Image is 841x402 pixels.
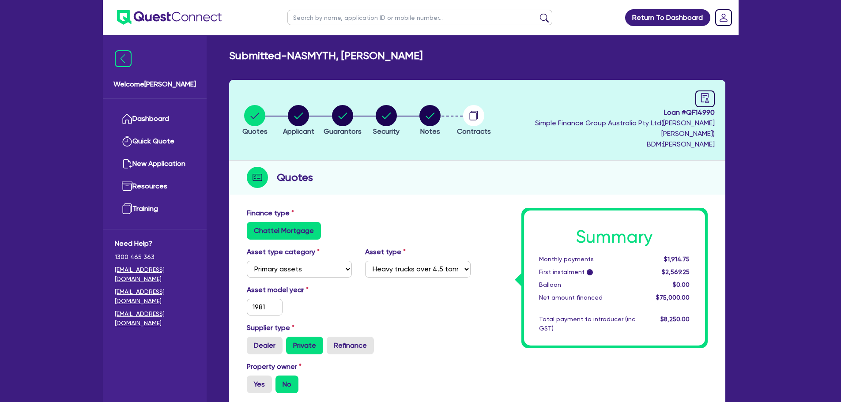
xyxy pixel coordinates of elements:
span: Need Help? [115,238,195,249]
a: Dashboard [115,108,195,130]
a: Training [115,198,195,220]
span: $75,000.00 [656,294,690,301]
span: Simple Finance Group Australia Pty Ltd ( [PERSON_NAME] [PERSON_NAME] ) [535,119,715,138]
img: quest-connect-logo-blue [117,10,222,25]
img: new-application [122,158,132,169]
a: audit [695,90,715,107]
span: Contracts [457,127,491,135]
span: $1,914.75 [664,255,690,263]
h2: Submitted - NASMYTH, [PERSON_NAME] [229,49,422,62]
button: Applicant [283,105,315,137]
h2: Quotes [277,169,313,185]
span: Quotes [242,127,268,135]
label: Asset model year [240,285,359,295]
div: Balloon [532,280,642,289]
a: [EMAIL_ADDRESS][DOMAIN_NAME] [115,265,195,284]
button: Notes [419,105,441,137]
span: Loan # QF14990 [498,107,715,118]
img: quick-quote [122,136,132,147]
div: Net amount financed [532,293,642,302]
span: Guarantors [324,127,362,135]
label: Private [286,337,323,354]
img: icon-menu-close [115,50,132,67]
a: New Application [115,153,195,175]
h1: Summary [539,226,690,248]
a: [EMAIL_ADDRESS][DOMAIN_NAME] [115,287,195,306]
div: First instalment [532,267,642,277]
label: Chattel Mortgage [247,222,321,240]
a: Dropdown toggle [712,6,735,29]
input: Search by name, application ID or mobile number... [287,10,552,25]
span: $0.00 [673,281,690,288]
a: Return To Dashboard [625,9,710,26]
label: Supplier type [247,323,294,333]
span: Applicant [283,127,314,135]
label: Asset type category [247,247,320,257]
label: Property owner [247,361,302,372]
span: 1300 465 363 [115,252,195,262]
div: Total payment to introducer (inc GST) [532,315,642,333]
a: Resources [115,175,195,198]
button: Contracts [456,105,491,137]
label: Dealer [247,337,283,354]
label: Yes [247,376,272,393]
button: Guarantors [323,105,362,137]
label: Finance type [247,208,294,218]
label: Asset type [365,247,406,257]
img: step-icon [247,167,268,188]
span: BDM: [PERSON_NAME] [498,139,715,150]
span: Welcome [PERSON_NAME] [113,79,196,90]
span: $2,569.25 [662,268,690,275]
span: $8,250.00 [660,316,690,323]
span: Security [373,127,400,135]
a: Quick Quote [115,130,195,153]
a: [EMAIL_ADDRESS][DOMAIN_NAME] [115,309,195,328]
span: audit [700,93,710,103]
label: Refinance [327,337,374,354]
span: i [586,269,592,275]
img: training [122,203,132,214]
div: Monthly payments [532,255,642,264]
button: Security [373,105,400,137]
label: No [275,376,298,393]
img: resources [122,181,132,192]
button: Quotes [242,105,268,137]
span: Notes [420,127,440,135]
